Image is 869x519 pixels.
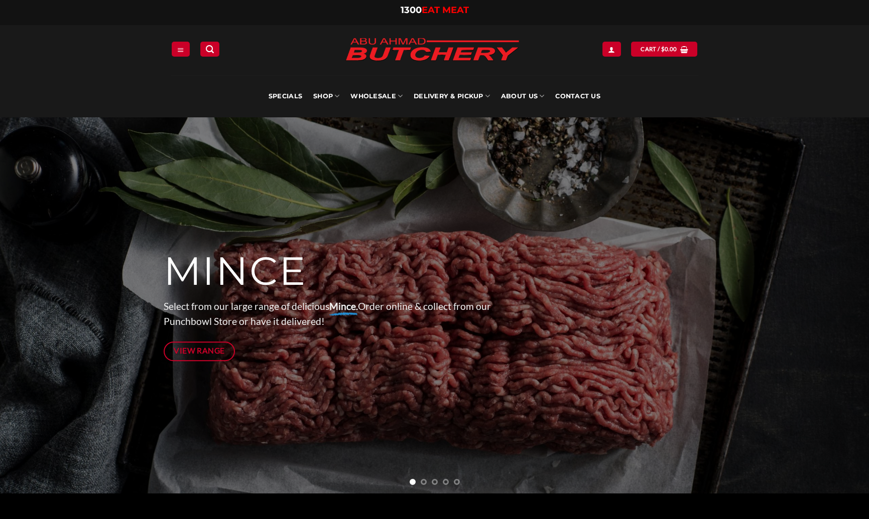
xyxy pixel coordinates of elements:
bdi: 0.00 [661,46,677,52]
span: EAT MEAT [422,5,469,16]
a: Wholesale [350,75,403,117]
span: Select from our large range of delicious Order online & collect from our Punchbowl Store or have ... [164,300,491,327]
a: SHOP [313,75,339,117]
span: $ [661,45,665,54]
a: Login [602,42,620,56]
li: Page dot 5 [454,479,460,485]
a: Contact Us [555,75,600,117]
li: Page dot 1 [410,479,416,485]
a: View Range [164,341,235,361]
span: 1300 [401,5,422,16]
a: Search [200,42,219,56]
li: Page dot 2 [421,479,427,485]
a: About Us [501,75,544,117]
a: Menu [172,42,190,56]
li: Page dot 3 [432,479,438,485]
a: Specials [269,75,302,117]
img: Abu Ahmad Butchery [337,31,528,69]
span: Cart / [641,45,677,54]
a: View cart [631,42,697,56]
a: 1300EAT MEAT [401,5,469,16]
span: View Range [174,344,225,357]
a: Delivery & Pickup [414,75,490,117]
li: Page dot 4 [443,479,449,485]
strong: Mince. [329,300,358,312]
span: MINCE [164,247,307,295]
